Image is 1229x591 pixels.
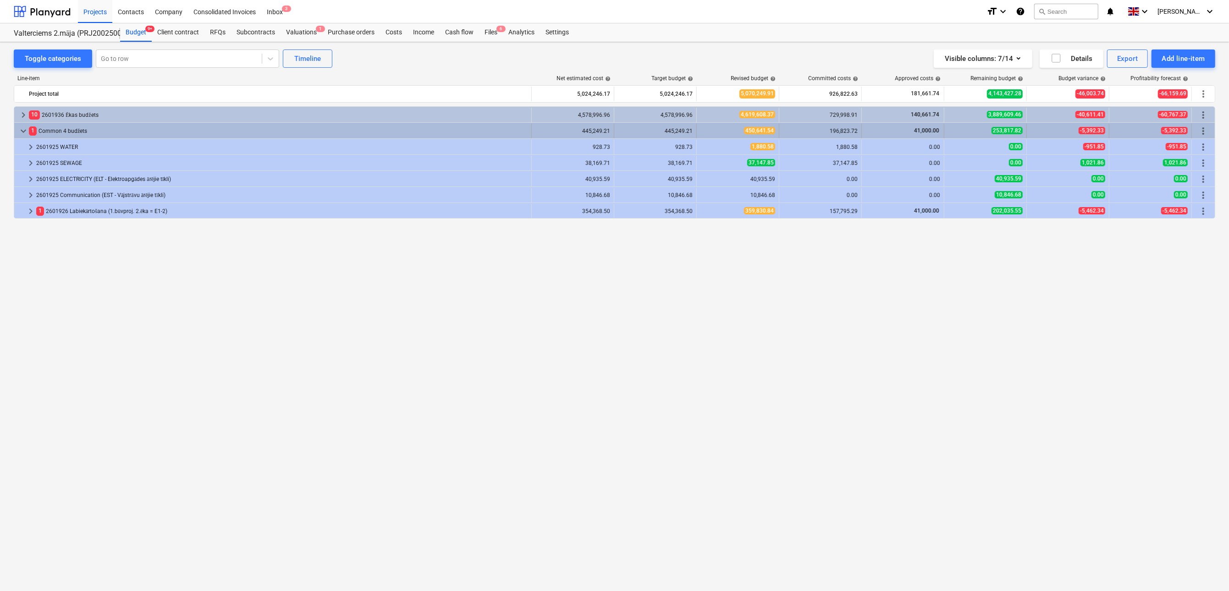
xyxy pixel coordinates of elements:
[503,23,540,42] div: Analytics
[535,208,610,214] div: 354,368.50
[1098,76,1106,82] span: help
[945,53,1021,65] div: Visible columns : 7/14
[36,156,528,170] div: 2601925 SEWAGE
[1152,49,1215,68] button: Add line-item
[281,23,322,42] a: Valuations1
[700,192,775,198] div: 10,846.68
[281,23,322,42] div: Valuations
[783,192,858,198] div: 0.00
[540,23,574,42] a: Settings
[1204,6,1215,17] i: keyboard_arrow_down
[1009,159,1023,166] span: 0.00
[995,175,1023,182] span: 40,935.59
[1106,6,1115,17] i: notifications
[913,127,940,134] span: 41,000.00
[1038,8,1046,15] span: search
[783,128,858,134] div: 196,823.72
[1080,159,1105,166] span: 1,021.86
[768,76,776,82] span: help
[25,158,36,169] span: keyboard_arrow_right
[535,128,610,134] div: 445,249.21
[910,90,940,98] span: 181,661.74
[1198,142,1209,153] span: More actions
[1198,88,1209,99] span: More actions
[747,159,775,166] span: 37,147.85
[18,126,29,137] span: keyboard_arrow_down
[618,87,693,101] div: 5,024,246.17
[933,76,941,82] span: help
[783,87,858,101] div: 926,822.63
[14,29,109,38] div: Valterciems 2.māja (PRJ2002500) - 2601936
[1198,206,1209,217] span: More actions
[1198,109,1209,120] span: More actions
[14,49,92,68] button: Toggle categories
[618,176,693,182] div: 40,935.59
[1198,158,1209,169] span: More actions
[731,75,776,82] div: Revised budget
[783,208,858,214] div: 157,795.29
[618,208,693,214] div: 354,368.50
[1034,4,1098,19] button: Search
[29,87,528,101] div: Project total
[322,23,380,42] div: Purchase orders
[36,140,528,154] div: 2601925 WATER
[618,160,693,166] div: 38,169.71
[739,89,775,98] span: 5,070,249.91
[910,111,940,118] span: 140,661.74
[440,23,479,42] a: Cash flow
[618,112,693,118] div: 4,578,996.96
[1163,159,1188,166] span: 1,021.86
[25,142,36,153] span: keyboard_arrow_right
[1198,190,1209,201] span: More actions
[36,188,528,202] div: 2601925 Communication (EST - Vājstrāvu ārējie tīkli)
[36,207,44,215] span: 1
[1183,547,1229,591] iframe: Chat Widget
[120,23,152,42] div: Budget
[231,23,281,42] div: Subcontracts
[29,110,40,119] span: 10
[750,143,775,150] span: 1,880.58
[1198,174,1209,185] span: More actions
[865,144,940,150] div: 0.00
[316,26,325,32] span: 1
[1091,191,1105,198] span: 0.00
[970,75,1023,82] div: Remaining budget
[557,75,611,82] div: Net estimated cost
[29,108,528,122] div: 2601936 Ēkas budžets
[204,23,231,42] div: RFQs
[992,127,1023,134] span: 253,817.82
[739,111,775,118] span: 4,619,608.37
[408,23,440,42] a: Income
[1157,8,1203,15] span: [PERSON_NAME][GEOGRAPHIC_DATA]
[479,23,503,42] div: Files
[18,109,29,120] span: keyboard_arrow_right
[895,75,941,82] div: Approved costs
[783,176,858,182] div: 0.00
[1181,76,1188,82] span: help
[120,23,152,42] a: Budget9+
[36,172,528,186] div: 2601925 ELECTRICITY (ELT - Elektroapgādes ārējie tīkli)
[36,204,528,219] div: 2601926 Labiekārtošana (1.būvproj. 2.ēka = E1-2)
[1016,76,1023,82] span: help
[995,191,1023,198] span: 10,846.68
[686,76,693,82] span: help
[152,23,204,42] a: Client contract
[700,176,775,182] div: 40,935.59
[25,174,36,185] span: keyboard_arrow_right
[29,124,528,138] div: Common 4 budžets
[535,87,610,101] div: 5,024,246.17
[380,23,408,42] a: Costs
[618,128,693,134] div: 445,249.21
[1198,126,1209,137] span: More actions
[25,53,81,65] div: Toggle categories
[783,160,858,166] div: 37,147.85
[1091,175,1105,182] span: 0.00
[25,190,36,201] span: keyboard_arrow_right
[282,5,291,12] span: 3
[651,75,693,82] div: Target budget
[1130,75,1188,82] div: Profitability forecast
[535,192,610,198] div: 10,846.68
[1174,175,1188,182] span: 0.00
